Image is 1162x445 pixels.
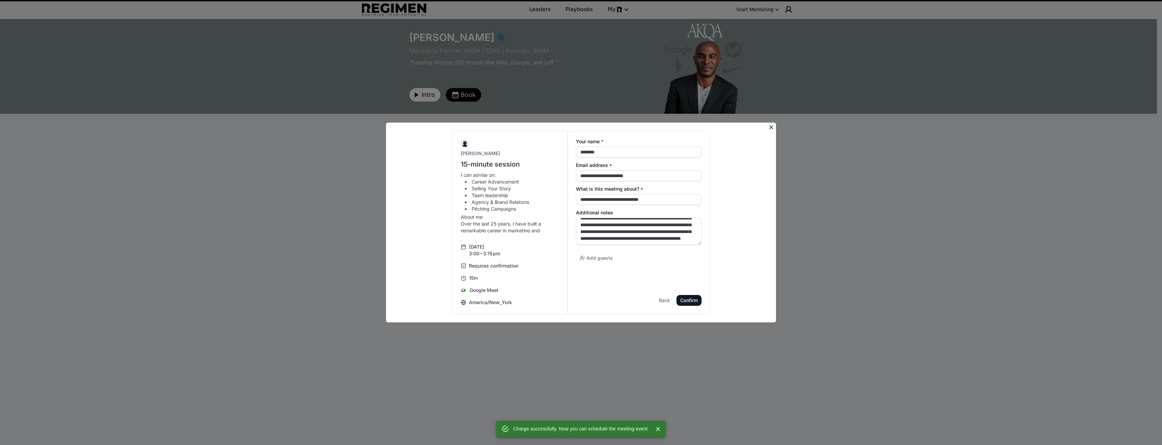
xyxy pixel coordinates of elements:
[461,160,560,169] h1: 15-minute session
[461,288,466,293] img: Google Meet icon
[465,199,554,206] li: Agency & Brand Relations
[469,275,478,281] div: 15m
[461,150,560,157] p: [PERSON_NAME]
[576,187,639,191] span: What is this meeting about?
[465,192,554,199] li: Team leadership
[465,185,554,192] li: Selling Your Story
[576,163,608,168] span: Email address
[576,139,702,144] label: Your name
[461,172,554,178] p: I can advise on:
[465,178,554,185] li: Career Advancement
[469,299,512,306] div: America/New_York
[576,210,613,215] span: Additional notes
[465,206,554,212] li: Pitching Campaigns
[653,424,663,434] button: Close
[469,243,500,257] div: [DATE] 3:00 – 3:15 pm
[469,262,518,269] div: Requires confirmation
[461,139,469,147] img: Jabari Hearn
[513,423,648,435] div: Charge successfully. Now you can schedule the meeting event
[461,214,554,275] p: About me: Over the last 25 years, I have built a remarkable career in marketing and entertainment...
[470,287,498,294] p: Google Meet
[586,256,613,260] span: Add guests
